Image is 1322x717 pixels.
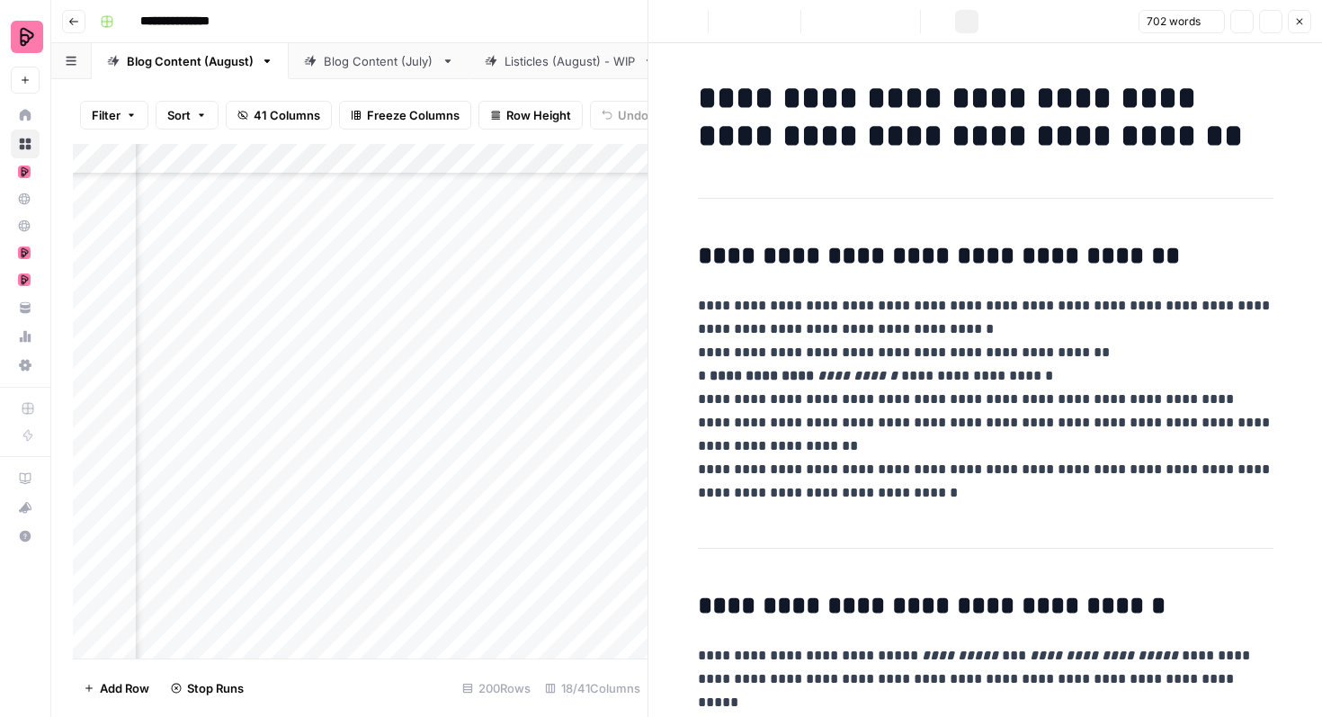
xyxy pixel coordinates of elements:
button: Stop Runs [160,674,255,703]
span: Filter [92,106,121,124]
div: Blog Content (July) [324,52,434,70]
button: What's new? [11,493,40,522]
img: mhz6d65ffplwgtj76gcfkrq5icux [18,246,31,259]
button: Freeze Columns [339,101,471,130]
button: Add Row [73,674,160,703]
button: Row Height [478,101,583,130]
a: Blog Content (August) [92,43,289,79]
a: Home [11,101,40,130]
a: Usage [11,322,40,351]
button: Undo [590,101,660,130]
div: Listicles (August) - WIP [505,52,636,70]
span: Freeze Columns [367,106,460,124]
button: 41 Columns [226,101,332,130]
a: Listicles (August) - WIP [469,43,671,79]
button: Workspace: Preply [11,14,40,59]
span: Undo [618,106,648,124]
div: 200 Rows [455,674,538,703]
span: 41 Columns [254,106,320,124]
span: Row Height [506,106,571,124]
button: Sort [156,101,219,130]
button: Filter [80,101,148,130]
span: Sort [167,106,191,124]
a: Settings [11,351,40,380]
div: Blog Content (August) [127,52,254,70]
img: mhz6d65ffplwgtj76gcfkrq5icux [18,166,31,178]
a: Browse [11,130,40,158]
div: What's new? [12,494,39,521]
button: Help + Support [11,522,40,551]
img: Preply Logo [11,21,43,53]
div: 18/41 Columns [538,674,648,703]
span: 702 words [1147,13,1201,30]
img: mhz6d65ffplwgtj76gcfkrq5icux [18,273,31,286]
span: Add Row [100,679,149,697]
a: Your Data [11,293,40,322]
a: AirOps Academy [11,464,40,493]
a: Blog Content (July) [289,43,469,79]
span: Stop Runs [187,679,244,697]
button: 702 words [1139,10,1225,33]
